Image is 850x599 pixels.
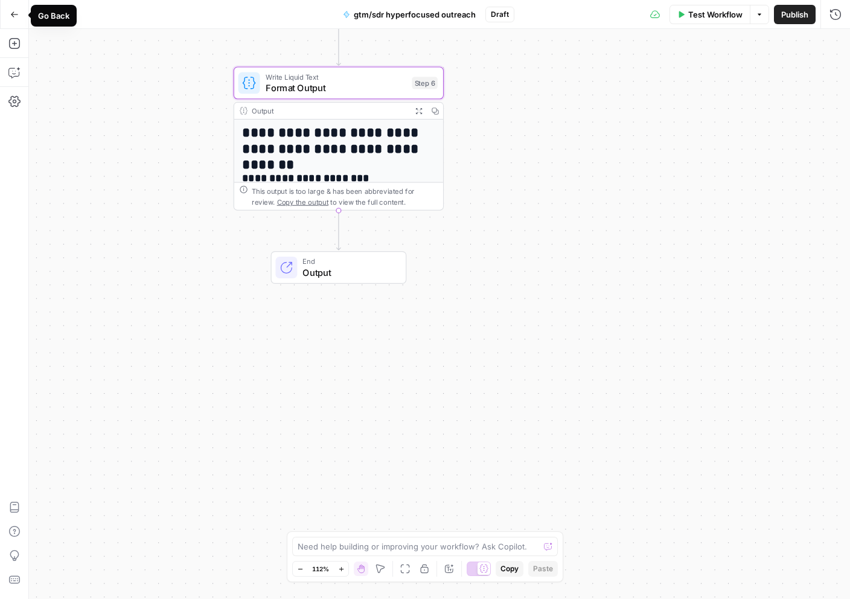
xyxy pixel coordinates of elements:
span: End [302,256,395,267]
g: Edge from step_6 to end [337,211,341,250]
div: EndOutput [234,251,444,284]
span: Test Workflow [688,8,743,21]
button: gtm/sdr hyperfocused outreach [336,5,483,24]
button: Publish [774,5,816,24]
span: 112% [312,564,329,574]
span: gtm/sdr hyperfocused outreach [354,8,476,21]
span: Draft [491,9,509,20]
span: Copy [500,563,519,574]
div: This output is too large & has been abbreviated for review. to view the full content. [252,185,438,207]
button: Paste [528,561,558,577]
div: Step 6 [412,77,438,89]
div: Go Back [38,10,69,22]
g: Edge from step_5 to step_6 [337,26,341,65]
span: Copy the output [277,197,328,205]
span: Paste [533,563,553,574]
span: Output [302,266,395,279]
span: Format Output [266,81,407,94]
button: Test Workflow [669,5,750,24]
span: Write Liquid Text [266,71,407,82]
button: Copy [496,561,523,577]
span: Publish [781,8,808,21]
div: Output [252,105,406,116]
